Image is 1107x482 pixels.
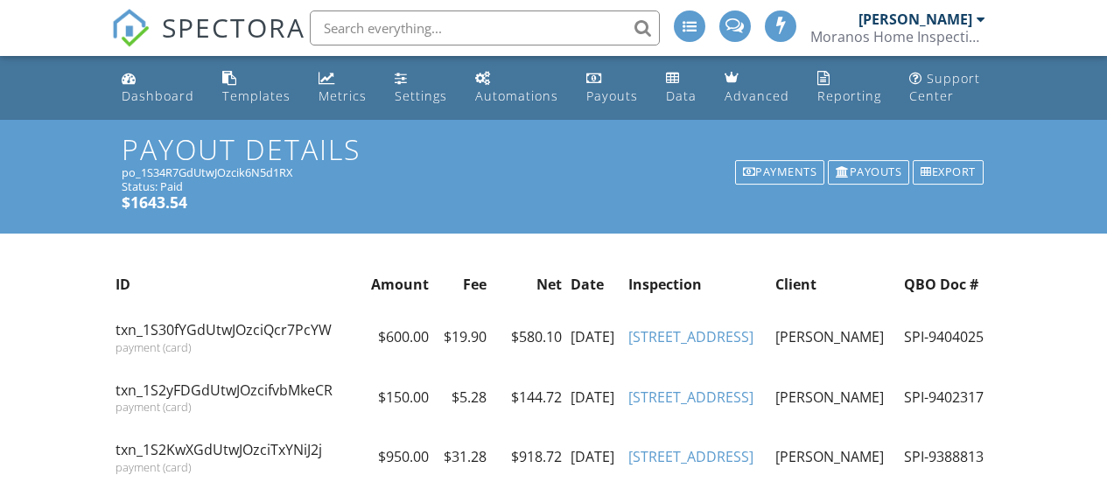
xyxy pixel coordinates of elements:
[116,340,354,354] div: payment (card)
[468,63,565,113] a: Automations (Advanced)
[162,9,305,45] span: SPECTORA
[319,87,367,104] div: Metrics
[491,262,566,307] th: Net
[388,63,454,113] a: Settings
[395,87,447,104] div: Settings
[111,367,359,427] td: txn_1S2yFDGdUtwJOzcifvbMkeCR
[116,460,354,474] div: payment (card)
[624,262,771,307] th: Inspection
[586,87,638,104] div: Payouts
[826,158,911,186] a: Payouts
[115,63,201,113] a: Dashboard
[359,307,434,367] td: $600.00
[902,63,993,113] a: Support Center
[122,165,984,179] div: po_1S34R7GdUtwJOzcik6N5d1RX
[222,87,291,104] div: Templates
[491,367,566,427] td: $144.72
[433,307,491,367] td: $19.90
[566,262,624,307] th: Date
[900,307,997,367] td: SPI-9404025
[735,160,825,185] div: Payments
[111,24,305,60] a: SPECTORA
[810,28,985,45] div: Moranos Home Inspections LLC
[111,262,359,307] th: ID
[566,367,624,427] td: [DATE]
[433,262,491,307] th: Fee
[718,63,796,113] a: Advanced
[771,307,900,367] td: [PERSON_NAME]
[771,367,900,427] td: [PERSON_NAME]
[628,388,753,407] a: [STREET_ADDRESS]
[725,87,789,104] div: Advanced
[359,367,434,427] td: $150.00
[215,63,298,113] a: Templates
[900,262,997,307] th: QBO Doc #
[122,134,984,164] h1: Payout Details
[628,447,753,466] a: [STREET_ADDRESS]
[310,10,660,45] input: Search everything...
[817,87,881,104] div: Reporting
[810,63,888,113] a: Reporting
[666,87,697,104] div: Data
[122,87,194,104] div: Dashboard
[475,87,558,104] div: Automations
[911,158,985,186] a: Export
[433,367,491,427] td: $5.28
[659,63,704,113] a: Data
[900,367,997,427] td: SPI-9402317
[491,307,566,367] td: $580.10
[628,327,753,346] a: [STREET_ADDRESS]
[566,307,624,367] td: [DATE]
[828,160,909,185] div: Payouts
[116,400,354,414] div: payment (card)
[122,193,984,211] h5: $1643.54
[913,160,984,185] div: Export
[359,262,434,307] th: Amount
[111,307,359,367] td: txn_1S30fYGdUtwJOzciQcr7PcYW
[771,262,900,307] th: Client
[312,63,374,113] a: Metrics
[122,179,984,193] div: Status: Paid
[579,63,645,113] a: Payouts
[858,10,972,28] div: [PERSON_NAME]
[909,70,980,104] div: Support Center
[111,9,150,47] img: The Best Home Inspection Software - Spectora
[733,158,827,186] a: Payments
